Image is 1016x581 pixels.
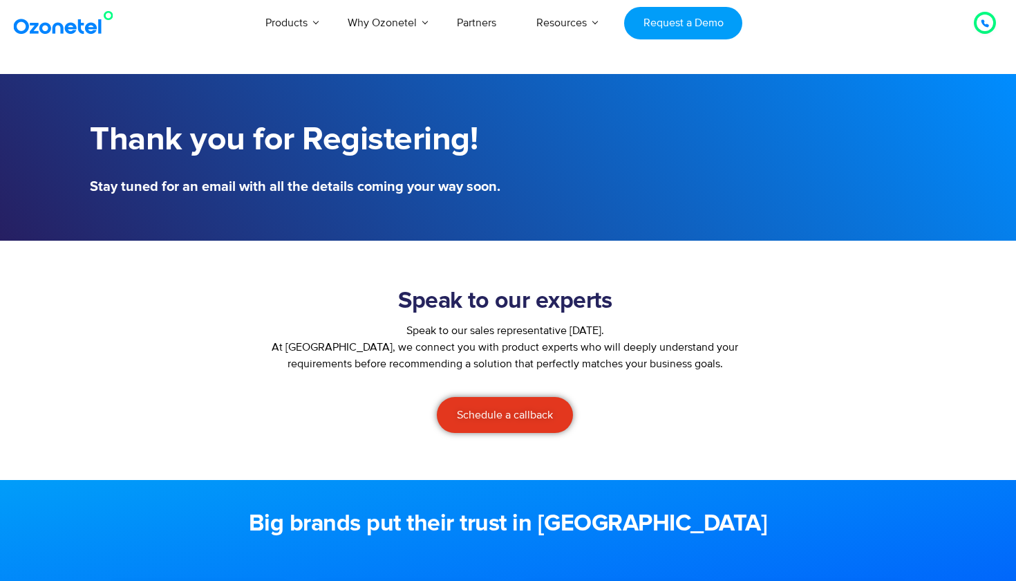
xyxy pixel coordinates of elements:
span: Schedule a callback [457,409,553,421]
a: Schedule a callback [437,397,573,433]
p: At [GEOGRAPHIC_DATA], we connect you with product experts who will deeply understand your require... [260,339,751,372]
a: Request a Demo [624,7,742,39]
h1: Thank you for Registering! [90,121,501,159]
h2: Big brands put their trust in [GEOGRAPHIC_DATA] [90,510,926,538]
h5: Stay tuned for an email with all the details coming your way soon. [90,180,501,194]
div: Speak to our sales representative [DATE]. [260,322,751,339]
h2: Speak to our experts [260,288,751,315]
